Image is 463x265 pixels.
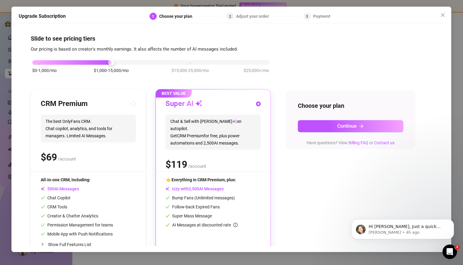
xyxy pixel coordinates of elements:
span: check [165,214,170,218]
span: 1 [152,14,154,19]
div: Show Full Features List [41,237,136,251]
span: Have questions? View or [307,140,395,145]
span: CRM Tools [41,204,67,209]
span: check [165,196,170,200]
iframe: Intercom live chat [443,245,457,259]
span: Close [438,13,448,17]
span: Chat & Sell with [PERSON_NAME] on autopilot. Get CRM Premium for free, plus power automations and... [165,115,261,150]
span: Continue [337,123,357,129]
span: Follow-back Expired Fans [165,204,220,209]
h4: Slide to see pricing tiers [31,34,432,43]
h3: Super AI [165,99,203,109]
span: check [41,214,45,218]
span: The best OnlyFans CRM. Chat copilot, analytics, and tools for managers. Limited AI Messages. [41,115,136,142]
span: 👈 Everything in CRM Premium, plus: [165,177,236,182]
h4: Choose your plan [298,101,403,110]
a: Contact us [374,140,395,145]
a: Billing FAQ [348,140,368,145]
span: check [41,223,45,227]
span: 2 [455,245,460,249]
span: Mobile App with Push Notifications [41,232,113,236]
span: All-in-one CRM, including: [41,177,90,182]
h3: CRM Premium [41,99,88,109]
span: check [41,232,45,236]
button: Close [438,10,448,20]
span: $ [41,151,57,163]
span: check [165,205,170,209]
span: check [165,223,170,227]
span: collapsed [41,242,44,246]
span: Our pricing is based on creator's monthly earnings. It also affects the number of AI messages inc... [31,46,238,52]
span: $ [165,159,187,170]
span: /account [188,164,206,169]
span: check [41,205,45,209]
div: Payment [313,13,330,20]
span: $25,000+/mo [244,67,269,74]
span: 3 [306,14,308,19]
span: arrow-right [359,124,364,129]
span: close [441,13,446,17]
div: Adjust your order [236,13,273,20]
button: Continuearrow-right [298,120,403,132]
span: Chat Copilot [41,195,71,200]
span: Permission Management for teams [41,223,113,227]
span: check [41,196,45,200]
span: $15,000-25,000/mo [172,67,209,74]
span: Creator & Chatter Analytics [41,214,98,218]
span: Izzy with AI Messages [165,186,224,191]
span: AI Messages at discounted rate [172,223,238,227]
div: Choose your plan [159,13,196,20]
span: AI Messages [41,186,79,191]
span: Show Full Features List [48,242,91,247]
span: 2 [229,14,231,19]
h5: Upgrade Subscription [19,13,66,20]
span: Super Mass Message [165,214,212,218]
span: $1,000-15,000/mo [94,67,129,74]
span: /account [58,156,76,162]
span: $0-1,000/mo [32,67,57,74]
iframe: Intercom notifications message [342,207,463,249]
span: info-circle [233,223,238,227]
span: BEST VALUE [156,89,192,98]
span: Bump Fans (Unlimited messages) [165,195,235,200]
